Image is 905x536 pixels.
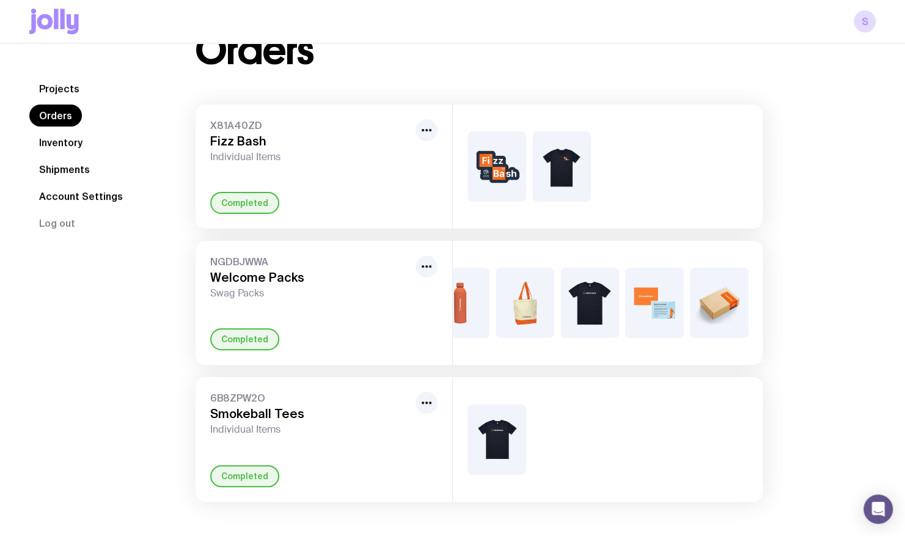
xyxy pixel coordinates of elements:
[210,134,411,149] h3: Fizz Bash
[854,10,876,32] a: S
[210,255,411,268] span: NGDBJWWA
[210,119,411,131] span: X81A40ZD
[29,105,82,127] a: Orders
[210,392,411,404] span: 6B8ZPW2O
[210,465,279,487] div: Completed
[29,185,133,207] a: Account Settings
[210,151,411,163] span: Individual Items
[210,328,279,350] div: Completed
[863,494,893,524] div: Open Intercom Messenger
[29,158,100,180] a: Shipments
[210,287,411,299] span: Swag Packs
[29,212,85,234] button: Log out
[210,424,411,436] span: Individual Items
[29,131,92,153] a: Inventory
[210,270,411,285] h3: Welcome Packs
[210,192,279,214] div: Completed
[196,31,313,70] h1: Orders
[210,406,411,421] h3: Smokeball Tees
[29,78,89,100] a: Projects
